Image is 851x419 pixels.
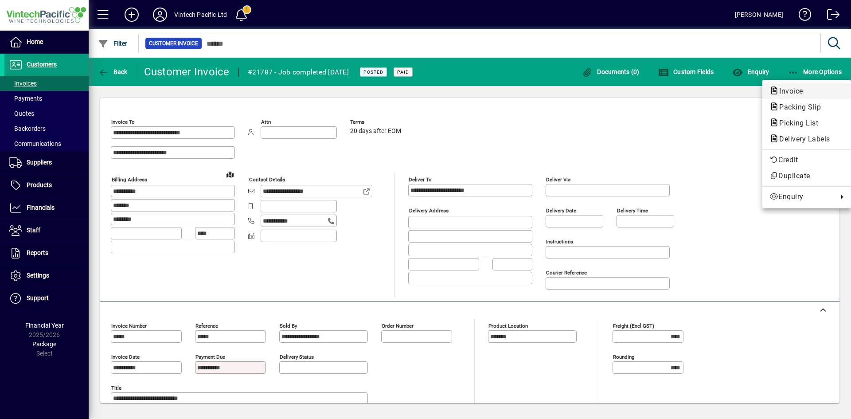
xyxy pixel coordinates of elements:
[769,135,835,143] span: Delivery Labels
[769,155,844,165] span: Credit
[769,103,825,111] span: Packing Slip
[769,119,823,127] span: Picking List
[769,192,833,202] span: Enquiry
[769,171,844,181] span: Duplicate
[769,87,808,95] span: Invoice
